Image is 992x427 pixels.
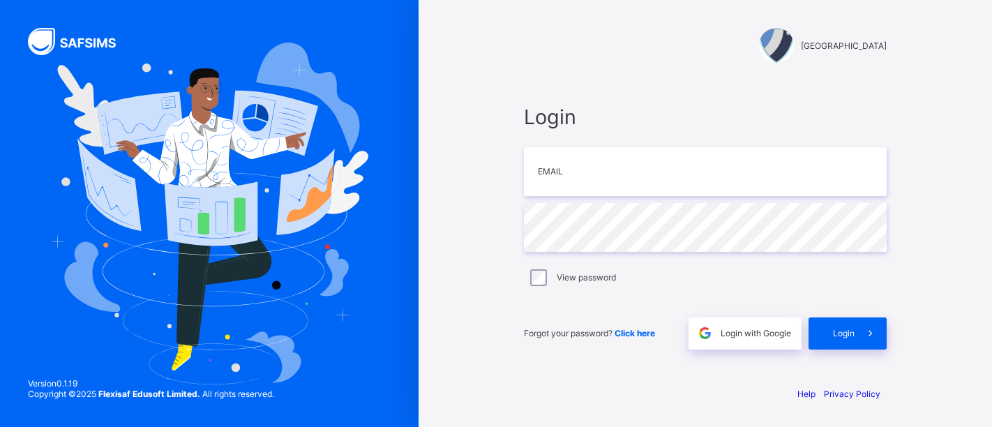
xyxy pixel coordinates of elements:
[824,389,880,399] a: Privacy Policy
[833,328,855,338] span: Login
[524,328,655,338] span: Forgot your password?
[697,325,713,341] img: google.396cfc9801f0270233282035f929180a.svg
[28,378,274,389] span: Version 0.1.19
[28,389,274,399] span: Copyright © 2025 All rights reserved.
[801,40,887,51] span: [GEOGRAPHIC_DATA]
[98,389,200,399] strong: Flexisaf Edusoft Limited.
[721,328,791,338] span: Login with Google
[50,43,368,384] img: Hero Image
[615,328,655,338] a: Click here
[797,389,816,399] a: Help
[557,272,616,283] label: View password
[28,28,133,55] img: SAFSIMS Logo
[524,105,887,129] span: Login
